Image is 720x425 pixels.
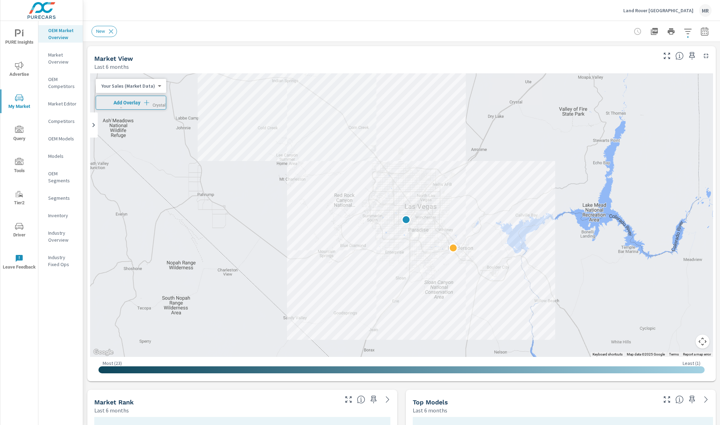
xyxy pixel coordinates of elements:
[48,254,77,268] p: Industry Fixed Ops
[38,252,83,270] div: Industry Fixed Ops
[357,395,365,404] span: Market Rank shows you how you rank, in terms of sales, to other dealerships in your market. “Mark...
[368,394,379,405] span: Save this to your personalized report
[661,50,673,61] button: Make Fullscreen
[675,52,684,60] span: Find the biggest opportunities in your market for your inventory. Understand by postal code where...
[593,352,623,357] button: Keyboard shortcuts
[38,98,83,109] div: Market Editor
[681,24,695,38] button: Apply Filters
[2,126,36,143] span: Query
[696,335,710,349] button: Map camera controls
[413,406,447,415] p: Last 6 months
[686,50,698,61] span: Save this to your personalized report
[48,229,77,243] p: Industry Overview
[94,55,133,62] h5: Market View
[683,360,700,366] p: Least ( 1 )
[38,193,83,203] div: Segments
[92,348,115,357] a: Open this area in Google Maps (opens a new window)
[2,222,36,239] span: Driver
[38,228,83,245] div: Industry Overview
[96,83,161,89] div: Your Sales (Market Data)
[94,406,129,415] p: Last 6 months
[38,50,83,67] div: Market Overview
[0,21,38,278] div: nav menu
[38,168,83,186] div: OEM Segments
[38,133,83,144] div: OEM Models
[91,26,117,37] div: New
[699,4,712,17] div: MR
[675,395,684,404] span: Find the biggest opportunities within your model lineup nationwide. [Source: Market registration ...
[92,29,109,34] span: New
[48,170,77,184] p: OEM Segments
[382,394,393,405] a: See more details in report
[700,394,712,405] a: See more details in report
[48,135,77,142] p: OEM Models
[96,96,166,110] button: Add Overlay
[2,254,36,271] span: Leave Feedback
[2,190,36,207] span: Tier2
[661,394,673,405] button: Make Fullscreen
[683,352,711,356] a: Report a map error
[700,50,712,61] button: Minimize Widget
[2,94,36,111] span: My Market
[48,153,77,160] p: Models
[92,348,115,357] img: Google
[48,100,77,107] p: Market Editor
[99,99,163,106] span: Add Overlay
[627,352,665,356] span: Map data ©2025 Google
[38,116,83,126] div: Competitors
[38,151,83,161] div: Models
[48,27,77,41] p: OEM Market Overview
[38,210,83,221] div: Inventory
[647,24,661,38] button: "Export Report to PDF"
[48,212,77,219] p: Inventory
[103,360,122,366] p: Most ( 23 )
[343,394,354,405] button: Make Fullscreen
[2,158,36,175] span: Tools
[669,352,679,356] a: Terms (opens in new tab)
[101,83,155,89] p: Your Sales (Market Data)
[48,76,77,90] p: OEM Competitors
[413,398,448,406] h5: Top Models
[2,61,36,79] span: Advertise
[48,195,77,201] p: Segments
[48,118,77,125] p: Competitors
[623,7,693,14] p: Land Rover [GEOGRAPHIC_DATA]
[48,51,77,65] p: Market Overview
[698,24,712,38] button: Select Date Range
[664,24,678,38] button: Print Report
[2,29,36,46] span: PURE Insights
[38,25,83,43] div: OEM Market Overview
[686,394,698,405] span: Save this to your personalized report
[94,398,134,406] h5: Market Rank
[38,74,83,91] div: OEM Competitors
[94,63,129,71] p: Last 6 months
